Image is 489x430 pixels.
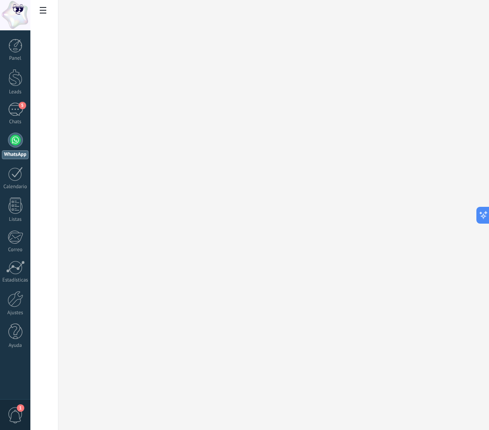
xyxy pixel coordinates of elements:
div: Chats [2,119,29,125]
div: Correo [2,247,29,253]
div: Panel [2,56,29,62]
div: Calendario [2,184,29,190]
span: 1 [17,404,24,412]
div: Listas [2,217,29,223]
span: 5 [19,102,26,109]
div: Leads [2,89,29,95]
div: Ayuda [2,343,29,349]
div: WhatsApp [2,150,29,159]
div: Estadísticas [2,277,29,283]
div: Ajustes [2,310,29,316]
